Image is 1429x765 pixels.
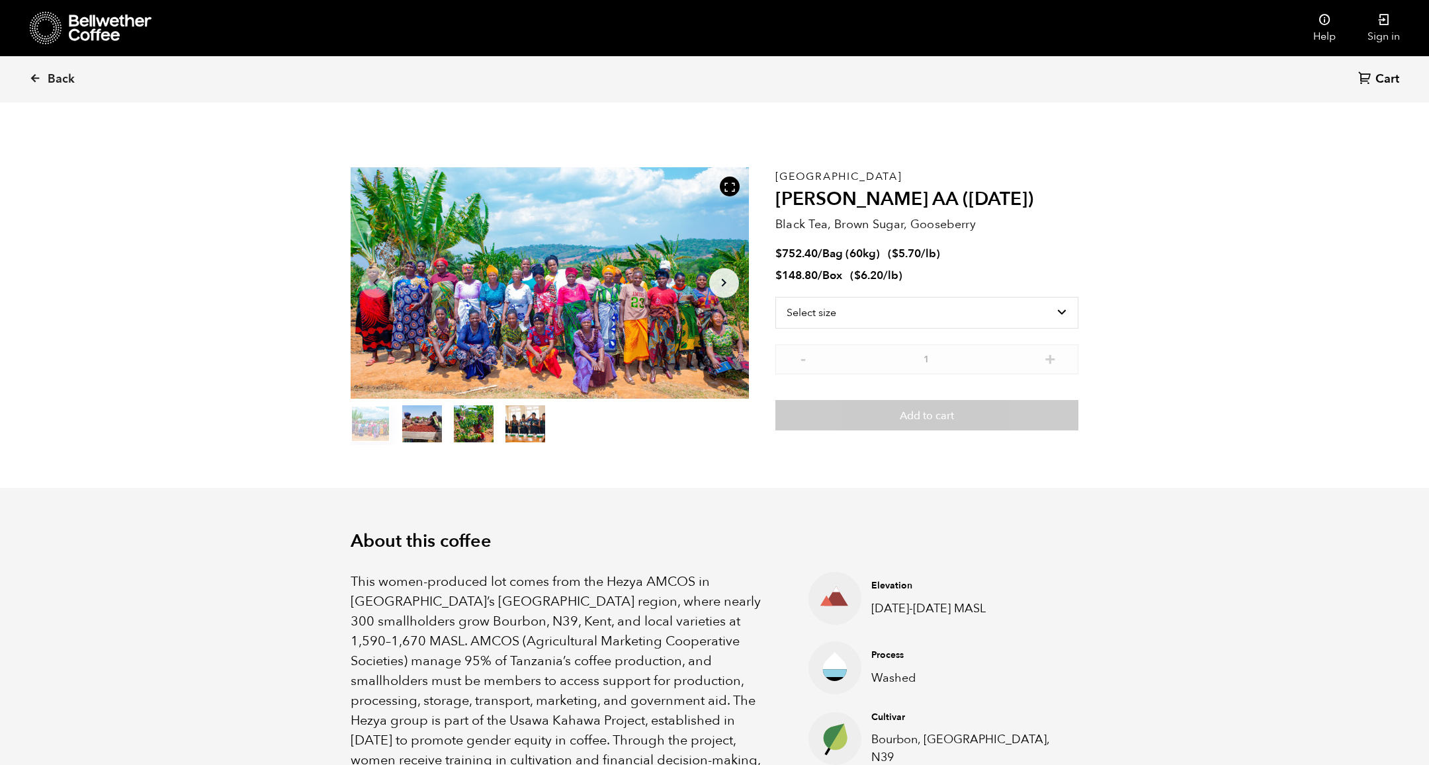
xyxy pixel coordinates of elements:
button: - [795,351,812,364]
span: / [818,246,822,261]
span: ( ) [888,246,940,261]
span: Box [822,268,842,283]
span: Cart [1375,71,1399,87]
span: Back [48,71,75,87]
span: / [818,268,822,283]
bdi: 752.40 [775,246,818,261]
span: /lb [921,246,936,261]
span: $ [775,246,782,261]
bdi: 148.80 [775,268,818,283]
span: Bag (60kg) [822,246,880,261]
span: $ [775,268,782,283]
span: $ [854,268,861,283]
h4: Process [871,649,1058,662]
a: Cart [1358,71,1403,89]
p: Washed [871,669,1058,687]
bdi: 5.70 [892,246,921,261]
bdi: 6.20 [854,268,883,283]
p: Black Tea, Brown Sugar, Gooseberry [775,216,1078,233]
h2: About this coffee [351,531,1078,552]
span: /lb [883,268,898,283]
h4: Cultivar [871,711,1058,724]
h2: [PERSON_NAME] AA ([DATE]) [775,188,1078,211]
button: Add to cart [775,400,1078,430]
button: + [1042,351,1059,364]
p: [DATE]-[DATE] MASL [871,600,1058,618]
span: $ [892,246,898,261]
h4: Elevation [871,579,1058,592]
span: ( ) [850,268,902,283]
